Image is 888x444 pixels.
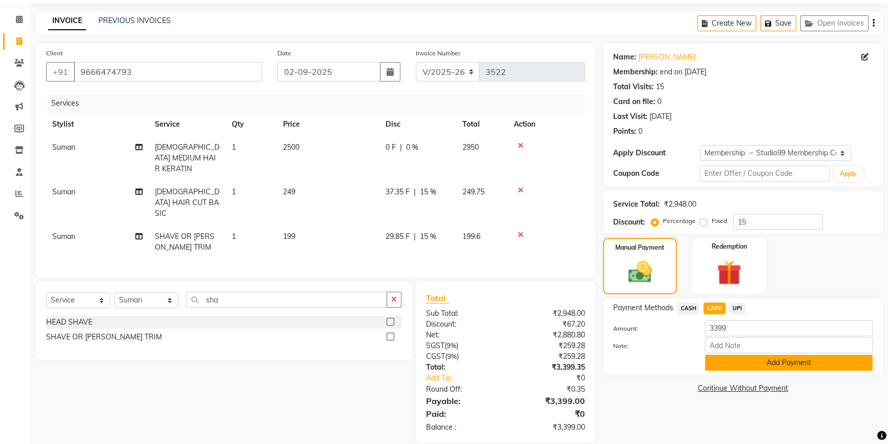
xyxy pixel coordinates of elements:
div: 15 [656,82,664,92]
input: Add Note [705,337,873,353]
div: Discount: [418,319,506,330]
label: Percentage [663,216,696,226]
span: SGST [426,341,445,350]
span: | [400,142,402,153]
div: SHAVE OR [PERSON_NAME] TRIM [46,332,162,342]
div: Services [47,94,593,113]
label: Invoice Number [416,49,460,58]
div: ₹2,948.00 [506,308,593,319]
a: PREVIOUS INVOICES [98,16,171,25]
button: Save [760,15,796,31]
span: Total [426,293,450,304]
th: Disc [379,113,456,136]
span: 0 F [386,142,396,153]
span: 1 [232,232,236,241]
button: Open Invoices [800,15,869,31]
span: CARD [703,302,725,314]
div: ₹67.20 [506,319,593,330]
span: 15 % [420,187,436,197]
span: 199.6 [462,232,480,241]
div: ( ) [418,351,506,362]
span: [DEMOGRAPHIC_DATA] HAIR CUT BASIC [155,187,219,218]
th: Total [456,113,508,136]
div: ₹2,948.00 [664,199,696,210]
span: 2950 [462,143,479,152]
th: Stylist [46,113,149,136]
button: Apply [834,166,863,181]
span: Suman [52,143,75,152]
div: Total: [418,362,506,373]
div: ( ) [418,340,506,351]
span: Payment Methods [613,302,673,313]
button: Add Payment [705,355,873,371]
div: Balance : [418,422,506,433]
label: Redemption [712,242,747,251]
span: 9% [447,352,457,360]
div: ₹3,399.00 [506,395,593,407]
span: 0 % [406,142,418,153]
div: [DATE] [650,111,672,122]
div: Coupon Code [613,168,700,179]
button: Create New [697,15,756,31]
span: CGST [426,352,445,361]
div: end on [DATE] [660,67,707,77]
span: 249.75 [462,187,485,196]
div: ₹259.28 [506,351,593,362]
div: Total Visits: [613,82,654,92]
input: Enter Offer / Coupon Code [700,166,830,181]
a: Add Tip [418,373,520,384]
span: 1 [232,143,236,152]
span: 37.35 F [386,187,410,197]
div: Apply Discount [613,148,700,158]
span: UPI [730,302,745,314]
div: Payable: [418,395,506,407]
div: Net: [418,330,506,340]
span: 29.85 F [386,231,410,242]
input: Amount [705,320,873,336]
label: Date [277,49,291,58]
span: SHAVE OR [PERSON_NAME] TRIM [155,232,214,252]
span: 15 % [420,231,436,242]
div: Name: [613,52,636,63]
span: Suman [52,232,75,241]
img: _gift.svg [709,257,749,288]
label: Manual Payment [615,243,664,252]
div: ₹0 [506,408,593,420]
div: Paid: [418,408,506,420]
label: Amount: [606,324,697,333]
a: [PERSON_NAME] [638,52,696,63]
th: Qty [226,113,277,136]
span: 9% [447,341,456,350]
div: Points: [613,126,636,137]
span: 199 [283,232,295,241]
span: | [414,231,416,242]
div: Membership: [613,67,658,77]
img: _cash.svg [621,258,659,286]
th: Action [508,113,585,136]
label: Fixed [712,216,727,226]
div: ₹259.28 [506,340,593,351]
div: Sub Total: [418,308,506,319]
span: Suman [52,187,75,196]
div: ₹3,399.35 [506,362,593,373]
div: ₹2,880.80 [506,330,593,340]
input: Search or Scan [186,292,387,308]
span: 1 [232,187,236,196]
div: 0 [657,96,661,107]
div: Card on file: [613,96,655,107]
div: Round Off: [418,384,506,395]
th: Price [277,113,379,136]
a: INVOICE [48,12,86,30]
div: ₹3,399.00 [506,422,593,433]
div: Service Total: [613,199,660,210]
div: HEAD SHAVE [46,317,92,328]
span: 249 [283,187,295,196]
span: | [414,187,416,197]
input: Search by Name/Mobile/Email/Code [74,62,262,82]
span: 2500 [283,143,299,152]
a: Continue Without Payment [605,383,881,394]
span: CASH [677,302,699,314]
label: Note: [606,341,697,351]
span: [DEMOGRAPHIC_DATA] MEDIUM HAIR KERATIN [155,143,219,173]
button: +91 [46,62,75,82]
